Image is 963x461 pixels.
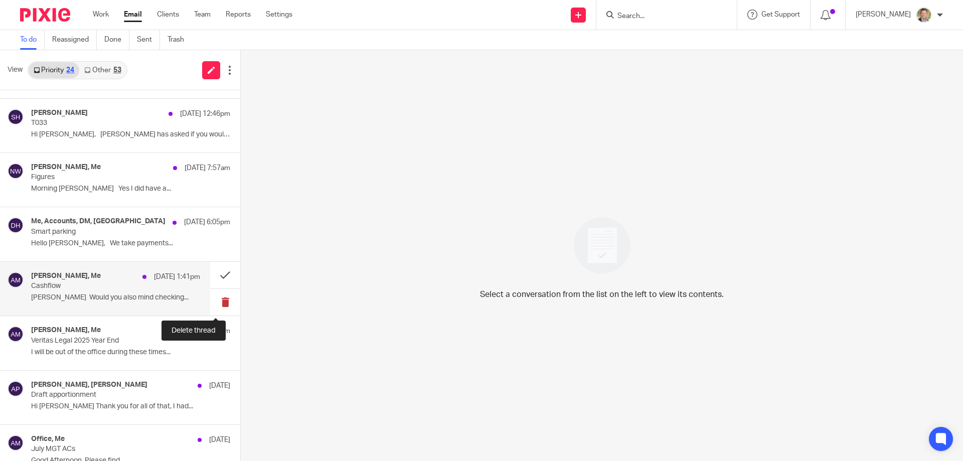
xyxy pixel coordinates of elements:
p: Select a conversation from the list on the left to view its contents. [480,288,724,300]
p: I will be out of the office during these times... [31,348,230,357]
p: [DATE] 1:41pm [154,272,200,282]
h4: [PERSON_NAME], Me [31,326,101,335]
a: Other53 [79,62,126,78]
h4: [PERSON_NAME] [31,109,88,117]
p: [PERSON_NAME] Would you also mind checking... [31,293,200,302]
span: View [8,65,23,75]
a: Priority24 [29,62,79,78]
a: Reassigned [52,30,97,50]
img: Pixie [20,8,70,22]
h4: [PERSON_NAME], Me [31,272,101,280]
p: Draft apportionment [31,391,191,399]
h4: [PERSON_NAME], [PERSON_NAME] [31,381,147,389]
a: Sent [137,30,160,50]
img: svg%3E [8,217,24,233]
div: 53 [113,67,121,74]
img: svg%3E [8,163,24,179]
img: svg%3E [8,381,24,397]
p: [DATE] 12:33pm [180,326,230,336]
img: svg%3E [8,272,24,288]
p: [DATE] 6:05pm [184,217,230,227]
span: Get Support [761,11,800,18]
p: Cashflow [31,282,167,290]
img: svg%3E [8,326,24,342]
a: Work [93,10,109,20]
img: High%20Res%20Andrew%20Price%20Accountants_Poppy%20Jakes%20photography-1118.jpg [916,7,932,23]
p: [DATE] 7:57am [185,163,230,173]
p: Veritas Legal 2025 Year End [31,337,191,345]
a: Reports [226,10,251,20]
h4: Me, Accounts, DM, [GEOGRAPHIC_DATA] [31,217,166,226]
p: Hi [PERSON_NAME], [PERSON_NAME] has asked if you would... [31,130,230,139]
img: svg%3E [8,109,24,125]
p: Morning [PERSON_NAME] Yes I did have a... [31,185,230,193]
p: July MGT ACs [31,445,191,453]
p: [DATE] 12:46pm [180,109,230,119]
a: Clients [157,10,179,20]
a: Settings [266,10,292,20]
a: Team [194,10,211,20]
p: Figures [31,173,191,182]
a: Email [124,10,142,20]
p: [DATE] [209,381,230,391]
p: [DATE] [209,435,230,445]
p: [PERSON_NAME] [856,10,911,20]
div: 24 [66,67,74,74]
img: svg%3E [8,435,24,451]
a: Trash [168,30,192,50]
a: Done [104,30,129,50]
h4: [PERSON_NAME], Me [31,163,101,172]
h4: Office, Me [31,435,65,443]
img: image [567,211,637,280]
p: Hello [PERSON_NAME], We take payments... [31,239,230,248]
p: T033 [31,119,191,127]
input: Search [616,12,707,21]
p: Hi [PERSON_NAME] Thank you for all of that, I had... [31,402,230,411]
a: To do [20,30,45,50]
p: Smart parking [31,228,191,236]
